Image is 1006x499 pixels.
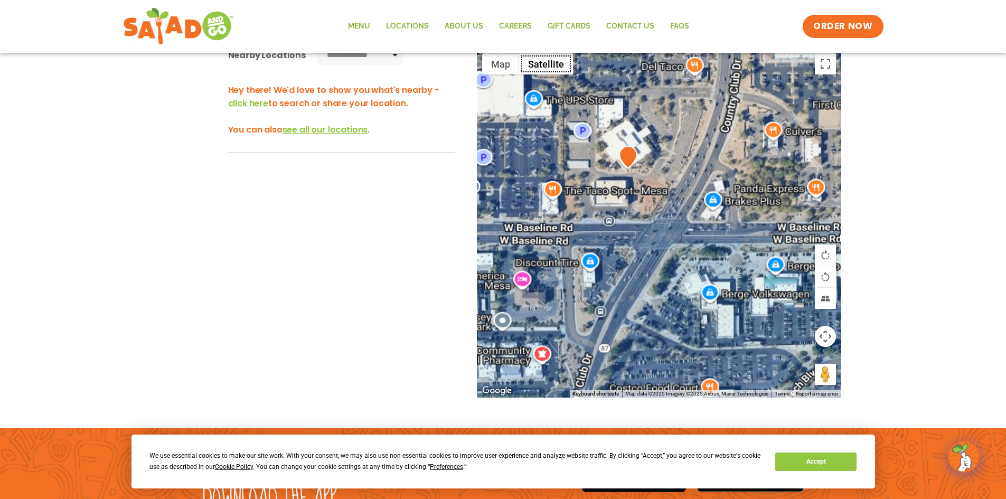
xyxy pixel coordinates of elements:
span: see all our locations [283,124,368,136]
button: Tilt map [815,288,836,309]
a: Menu [340,14,378,39]
a: Locations [378,14,437,39]
a: About Us [437,14,491,39]
button: Show street map [482,53,519,74]
img: wpChatIcon [949,442,979,472]
button: Rotate map clockwise [815,244,836,266]
a: FAQs [662,14,697,39]
a: Open this area in Google Maps (opens a new window) [480,384,514,398]
button: Map camera controls [815,326,836,347]
a: GIFT CARDS [540,14,598,39]
a: Report a map error [796,391,838,397]
button: Show satellite imagery [519,53,573,74]
button: Accept [775,453,857,471]
span: Preferences [430,463,463,470]
a: ORDER NOW [803,15,883,38]
button: Drag Pegman onto the map to open Street View [815,364,836,385]
a: Careers [491,14,540,39]
nav: Menu [340,14,697,39]
img: Google [480,384,514,398]
span: Cookie Policy [215,463,253,470]
a: Terms (opens in new tab) [775,391,789,397]
img: new-SAG-logo-768×292 [123,5,234,48]
button: Rotate map counterclockwise [815,266,836,287]
div: We use essential cookies to make our site work. With your consent, we may also use non-essential ... [149,450,763,473]
div: Cookie Consent Prompt [131,435,875,488]
a: Contact Us [598,14,662,39]
span: ORDER NOW [813,20,872,33]
button: Keyboard shortcuts [572,390,619,398]
button: Toggle fullscreen view [815,53,836,74]
div: Nearby Locations [228,49,306,62]
span: Map data ©2025 Imagery ©2025 Airbus, Maxar Technologies [625,391,768,397]
h3: Hey there! We'd love to show you what's nearby - to search or share your location. You can also . [228,83,455,136]
span: click here [228,97,268,109]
